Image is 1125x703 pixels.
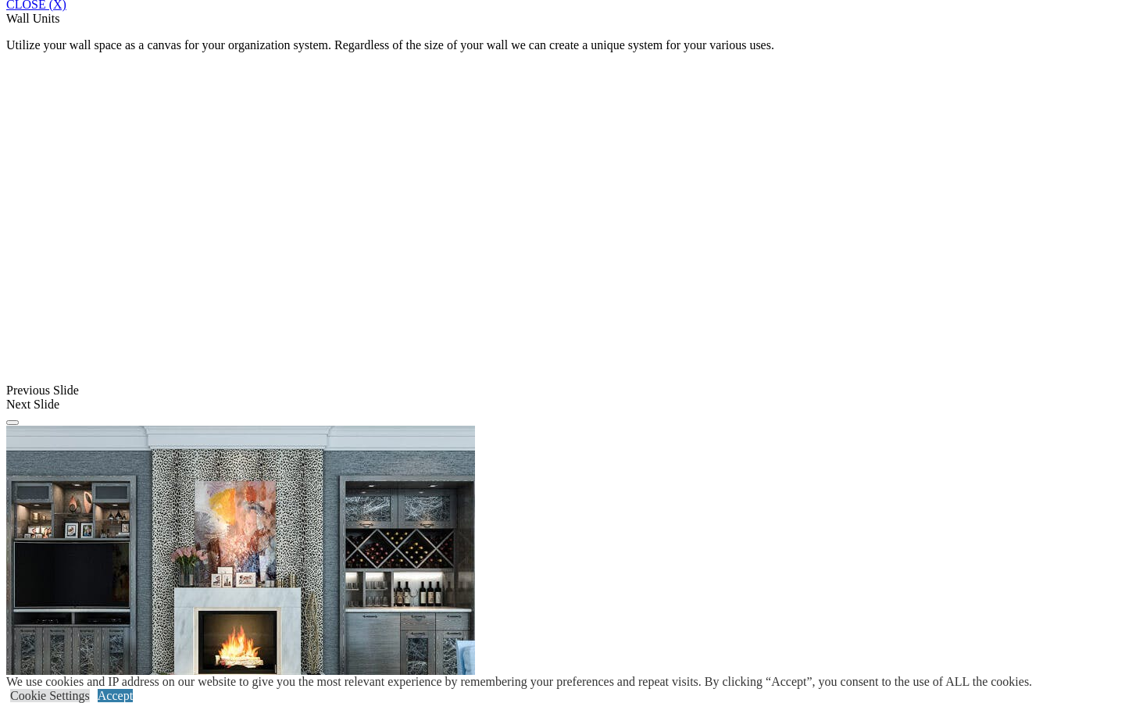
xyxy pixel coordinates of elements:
a: Cookie Settings [10,689,90,702]
span: Wall Units [6,12,59,25]
p: Utilize your wall space as a canvas for your organization system. Regardless of the size of your ... [6,38,1119,52]
div: We use cookies and IP address on our website to give you the most relevant experience by remember... [6,675,1032,689]
div: Previous Slide [6,384,1119,398]
button: Click here to pause slide show [6,420,19,425]
a: Accept [98,689,133,702]
div: Next Slide [6,398,1119,412]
